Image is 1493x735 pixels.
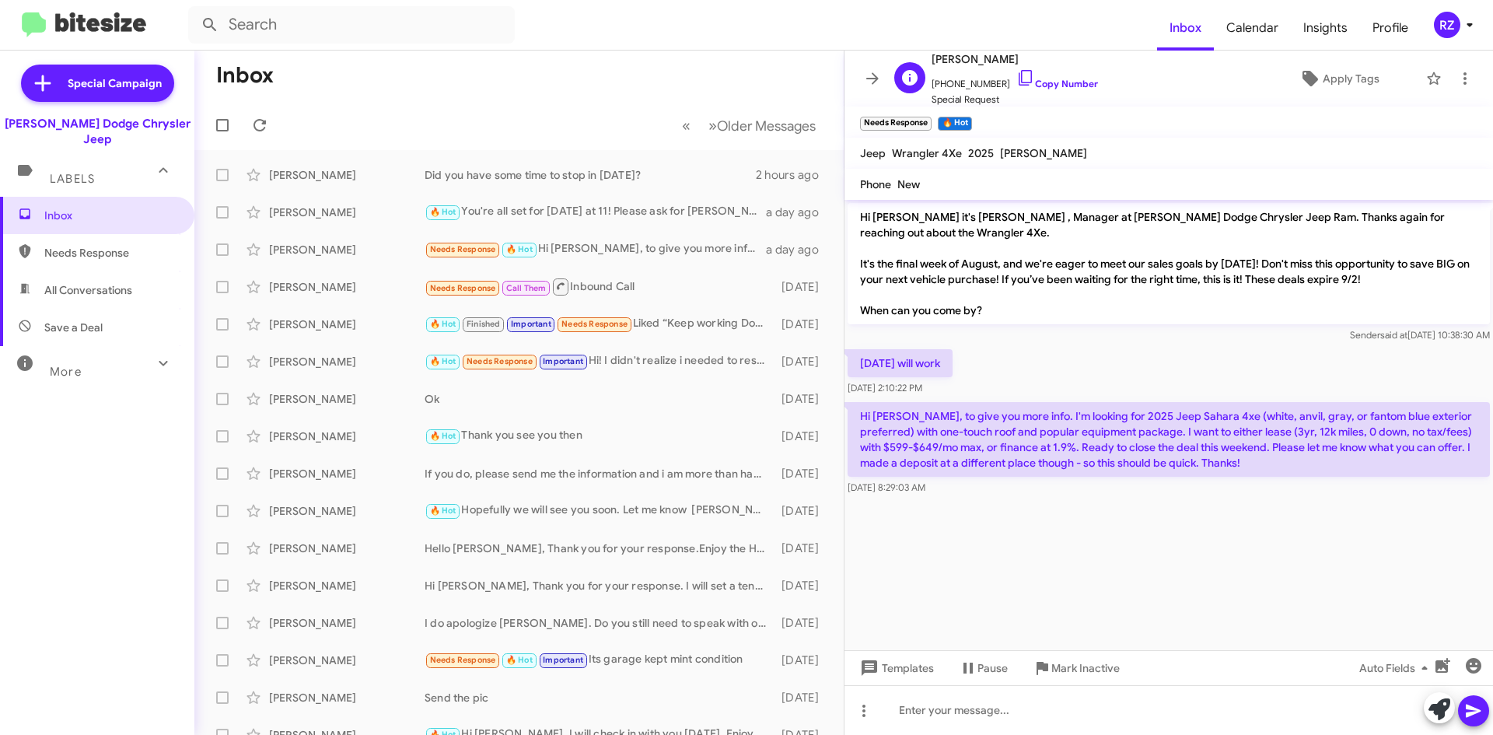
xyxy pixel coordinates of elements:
[467,319,501,329] span: Finished
[425,690,774,705] div: Send the pic
[430,431,456,441] span: 🔥 Hot
[44,245,177,261] span: Needs Response
[1434,12,1460,38] div: RZ
[1291,5,1360,51] a: Insights
[269,653,425,668] div: [PERSON_NAME]
[425,615,774,631] div: I do apologize [PERSON_NAME]. Do you still need to speak with our finance manager. [PERSON_NAME]
[774,690,831,705] div: [DATE]
[848,382,922,394] span: [DATE] 2:10:22 PM
[699,110,825,142] button: Next
[774,653,831,668] div: [DATE]
[467,356,533,366] span: Needs Response
[932,50,1098,68] span: [PERSON_NAME]
[1350,329,1490,341] span: Sender [DATE] 10:38:30 AM
[932,68,1098,92] span: [PHONE_NUMBER]
[774,615,831,631] div: [DATE]
[269,279,425,295] div: [PERSON_NAME]
[1347,654,1446,682] button: Auto Fields
[1020,654,1132,682] button: Mark Inactive
[44,320,103,335] span: Save a Deal
[1421,12,1476,38] button: RZ
[774,279,831,295] div: [DATE]
[425,578,774,593] div: Hi [PERSON_NAME], Thank you for your response. I will set a tentative appointment and you can let...
[425,541,774,556] div: Hello [PERSON_NAME], Thank you for your response.Enjoy the Holiday Weekend.
[425,240,766,258] div: Hi [PERSON_NAME], to give you more info. I'm looking for 2025 Jeep Sahara 4xe (white, anvil, gray...
[1360,5,1421,51] span: Profile
[1359,654,1434,682] span: Auto Fields
[968,146,994,160] span: 2025
[860,146,886,160] span: Jeep
[756,167,831,183] div: 2 hours ago
[543,356,583,366] span: Important
[1323,65,1379,93] span: Apply Tags
[425,651,774,669] div: Its garage kept mint condition
[425,427,774,445] div: Thank you see you then
[897,177,920,191] span: New
[269,429,425,444] div: [PERSON_NAME]
[269,466,425,481] div: [PERSON_NAME]
[857,654,934,682] span: Templates
[860,117,932,131] small: Needs Response
[774,466,831,481] div: [DATE]
[774,578,831,593] div: [DATE]
[430,283,496,293] span: Needs Response
[425,277,774,296] div: Inbound Call
[844,654,946,682] button: Templates
[430,319,456,329] span: 🔥 Hot
[946,654,1020,682] button: Pause
[269,541,425,556] div: [PERSON_NAME]
[216,63,274,88] h1: Inbox
[269,391,425,407] div: [PERSON_NAME]
[506,283,547,293] span: Call Them
[430,655,496,665] span: Needs Response
[425,352,774,370] div: Hi! I didn't realize i needed to respond to the separate confirmation text so I missed the call? ...
[766,242,831,257] div: a day ago
[506,655,533,665] span: 🔥 Hot
[425,167,756,183] div: Did you have some time to stop in [DATE]?
[21,65,174,102] a: Special Campaign
[44,208,177,223] span: Inbox
[68,75,162,91] span: Special Campaign
[1259,65,1418,93] button: Apply Tags
[1214,5,1291,51] a: Calendar
[425,203,766,221] div: You're all set for [DATE] at 11! Please ask for [PERSON_NAME] when you come in!
[1051,654,1120,682] span: Mark Inactive
[673,110,825,142] nav: Page navigation example
[50,172,95,186] span: Labels
[269,167,425,183] div: [PERSON_NAME]
[673,110,700,142] button: Previous
[848,203,1490,324] p: Hi [PERSON_NAME] it's [PERSON_NAME] , Manager at [PERSON_NAME] Dodge Chrysler Jeep Ram. Thanks ag...
[50,365,82,379] span: More
[1157,5,1214,51] a: Inbox
[892,146,962,160] span: Wrangler 4Xe
[682,116,691,135] span: «
[430,506,456,516] span: 🔥 Hot
[1016,78,1098,89] a: Copy Number
[425,466,774,481] div: If you do, please send me the information and i am more than happy to come this week
[430,356,456,366] span: 🔥 Hot
[774,391,831,407] div: [DATE]
[44,282,132,298] span: All Conversations
[425,502,774,520] div: Hopefully we will see you soon. Let me know [PERSON_NAME]
[543,655,583,665] span: Important
[506,244,533,254] span: 🔥 Hot
[269,615,425,631] div: [PERSON_NAME]
[430,244,496,254] span: Needs Response
[848,481,925,493] span: [DATE] 8:29:03 AM
[1000,146,1087,160] span: [PERSON_NAME]
[269,242,425,257] div: [PERSON_NAME]
[269,205,425,220] div: [PERSON_NAME]
[708,116,717,135] span: »
[938,117,971,131] small: 🔥 Hot
[269,317,425,332] div: [PERSON_NAME]
[774,429,831,444] div: [DATE]
[766,205,831,220] div: a day ago
[561,319,628,329] span: Needs Response
[977,654,1008,682] span: Pause
[269,354,425,369] div: [PERSON_NAME]
[848,349,953,377] p: [DATE] will work
[774,541,831,556] div: [DATE]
